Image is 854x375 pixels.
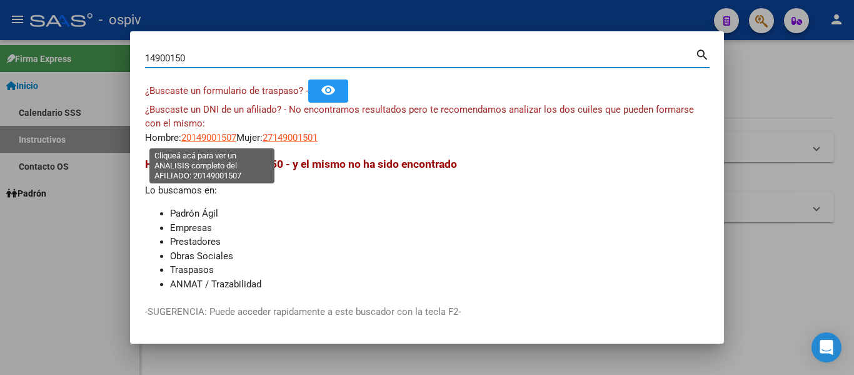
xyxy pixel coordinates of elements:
[181,132,236,143] span: 20149001507
[695,46,710,61] mat-icon: search
[145,104,694,130] span: ¿Buscaste un DNI de un afiliado? - No encontramos resultados pero te recomendamos analizar los do...
[145,158,457,170] span: Hemos buscado - 14900150 - y el mismo no ha sido encontrado
[170,207,709,221] li: Padrón Ágil
[170,235,709,249] li: Prestadores
[321,83,336,98] mat-icon: remove_red_eye
[811,332,841,362] div: Open Intercom Messenger
[145,305,709,319] p: -SUGERENCIA: Puede acceder rapidamente a este buscador con la tecla F2-
[170,277,709,292] li: ANMAT / Trazabilidad
[263,132,318,143] span: 27149001501
[145,103,709,145] div: Hombre: Mujer:
[170,249,709,264] li: Obras Sociales
[145,85,308,96] span: ¿Buscaste un formulario de traspaso? -
[170,221,709,235] li: Empresas
[170,263,709,277] li: Traspasos
[145,156,709,306] div: Lo buscamos en:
